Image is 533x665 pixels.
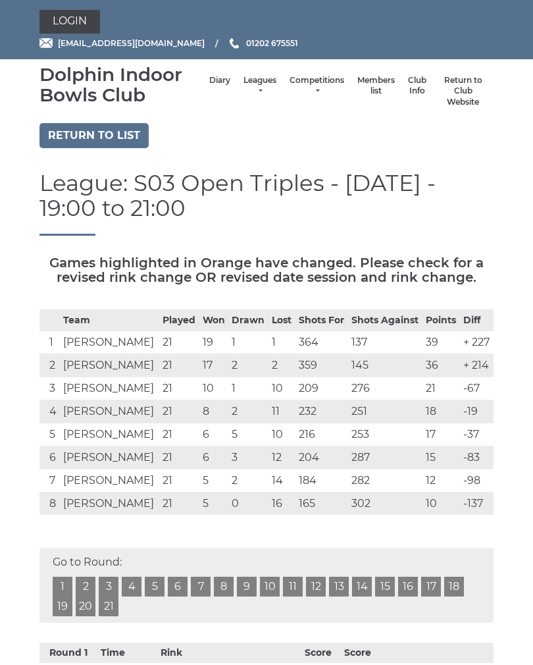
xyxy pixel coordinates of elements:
td: [PERSON_NAME] [60,469,159,492]
th: Points [422,310,460,331]
td: 21 [159,469,199,492]
td: 276 [348,377,423,400]
th: Score [301,643,341,663]
a: 19 [53,597,72,616]
td: 145 [348,354,423,377]
td: 302 [348,492,423,516]
td: [PERSON_NAME] [60,423,159,446]
td: 6 [199,446,229,469]
a: Email [EMAIL_ADDRESS][DOMAIN_NAME] [39,37,205,49]
a: 6 [168,577,188,597]
td: 251 [348,400,423,423]
a: 14 [352,577,372,597]
th: Team [60,310,159,331]
div: Dolphin Indoor Bowls Club [39,65,203,105]
a: Return to Club Website [440,75,487,108]
a: 8 [214,577,234,597]
td: 2 [39,354,60,377]
td: 21 [159,400,199,423]
a: 4 [122,577,141,597]
td: 1 [228,377,268,400]
a: 15 [375,577,395,597]
th: Shots For [295,310,348,331]
a: 16 [398,577,418,597]
td: 10 [268,377,295,400]
td: 17 [422,423,460,446]
td: 21 [159,377,199,400]
img: Phone us [230,38,239,49]
a: 2 [76,577,95,597]
td: 2 [228,400,268,423]
div: Go to Round: [39,548,494,623]
td: -19 [460,400,494,423]
a: 5 [145,577,165,597]
td: 36 [422,354,460,377]
td: 2 [228,469,268,492]
a: 13 [329,577,349,597]
a: Return to list [39,123,149,148]
td: -67 [460,377,494,400]
td: -37 [460,423,494,446]
td: 0 [228,492,268,516]
h1: League: S03 Open Triples - [DATE] - 19:00 to 21:00 [39,171,494,236]
td: [PERSON_NAME] [60,331,159,354]
td: 15 [422,446,460,469]
a: 18 [444,577,464,597]
td: 3 [39,377,60,400]
td: 10 [422,492,460,516]
td: 5 [199,492,229,516]
td: 287 [348,446,423,469]
td: 39 [422,331,460,354]
td: 253 [348,423,423,446]
td: -98 [460,469,494,492]
td: -137 [460,492,494,516]
a: Diary [209,75,230,86]
a: 12 [306,577,326,597]
td: 21 [422,377,460,400]
th: Won [199,310,229,331]
td: 21 [159,354,199,377]
td: + 214 [460,354,494,377]
td: [PERSON_NAME] [60,492,159,516]
td: 18 [422,400,460,423]
span: [EMAIL_ADDRESS][DOMAIN_NAME] [58,38,205,48]
td: 17 [199,354,229,377]
td: 21 [159,446,199,469]
a: Login [39,10,100,34]
td: 2 [228,354,268,377]
td: 359 [295,354,348,377]
td: 8 [199,400,229,423]
td: 21 [159,331,199,354]
a: 21 [99,597,118,616]
span: 01202 675551 [246,38,298,48]
a: 20 [76,597,95,616]
td: 137 [348,331,423,354]
td: 19 [199,331,229,354]
td: 12 [268,446,295,469]
td: 7 [39,469,60,492]
td: 5 [39,423,60,446]
td: [PERSON_NAME] [60,377,159,400]
a: 7 [191,577,211,597]
td: 8 [39,492,60,516]
a: 11 [283,577,303,597]
th: Time [97,643,155,663]
th: Diff [460,310,494,331]
td: 10 [268,423,295,446]
th: Shots Against [348,310,423,331]
td: 209 [295,377,348,400]
td: 364 [295,331,348,354]
th: Score [341,643,380,663]
h5: Games highlighted in Orange have changed. Please check for a revised rink change OR revised date ... [39,255,494,284]
td: 16 [268,492,295,516]
td: 1 [228,331,268,354]
td: 216 [295,423,348,446]
a: 1 [53,577,72,597]
td: 10 [199,377,229,400]
a: Competitions [290,75,344,97]
a: Leagues [243,75,276,97]
th: Rink [155,643,188,663]
td: 21 [159,492,199,516]
th: Lost [268,310,295,331]
td: 204 [295,446,348,469]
